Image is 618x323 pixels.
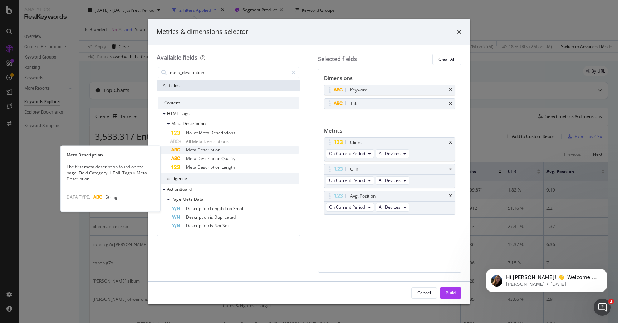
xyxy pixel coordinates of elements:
[449,101,452,106] div: times
[192,138,203,144] span: Meta
[183,120,206,126] span: Description
[210,130,235,136] span: Descriptions
[158,97,299,109] div: Content
[350,139,362,146] div: Clicks
[350,166,358,173] div: CTR
[324,137,456,161] div: ClickstimesOn Current PeriodAll Devices
[432,54,461,65] button: Clear All
[31,21,123,62] span: Hi [PERSON_NAME]! 👋 Welcome to Botify chat support! Have a question? Reply to this message and ou...
[411,287,437,299] button: Cancel
[171,196,182,202] span: Page
[186,223,210,229] span: Description
[324,85,456,95] div: Keywordtimes
[379,177,401,183] span: All Devices
[457,27,461,36] div: times
[324,127,456,137] div: Metrics
[350,100,359,107] div: Title
[171,120,183,126] span: Meta
[449,140,452,145] div: times
[214,223,222,229] span: Not
[199,130,210,136] span: Meta
[180,110,190,116] span: Tags
[324,98,456,109] div: Titletimes
[210,214,214,220] span: is
[210,223,214,229] span: is
[186,147,197,153] span: Meta
[446,290,456,296] div: Build
[182,196,194,202] span: Meta
[157,54,197,61] div: Available fields
[197,147,220,153] span: Description
[324,191,456,215] div: Avg. PositiontimesOn Current PeriodAll Devices
[214,214,236,220] span: Duplicated
[449,88,452,92] div: times
[440,287,461,299] button: Build
[194,196,203,202] span: Data
[158,173,299,184] div: Intelligence
[148,19,470,304] div: modal
[157,27,248,36] div: Metrics & dimensions selector
[326,176,374,185] button: On Current Period
[233,205,244,212] span: Small
[194,130,199,136] span: of
[197,164,221,170] span: Description
[608,299,614,304] span: 1
[329,204,365,210] span: On Current Period
[186,205,210,212] span: Description
[167,186,192,192] span: ActionBoard
[594,299,611,316] iframe: Intercom live chat
[186,164,197,170] span: Meta
[449,194,452,198] div: times
[475,254,618,304] iframe: Intercom notifications message
[186,155,197,161] span: Meta
[324,75,456,85] div: Dimensions
[186,214,210,220] span: Description
[221,164,235,170] span: Length
[376,203,409,212] button: All Devices
[61,164,160,182] div: The first meta description found on the page. Field Category: HTML Tags > Meta Description
[318,55,357,63] div: Selected fields
[169,67,288,78] input: Search by field name
[197,155,221,161] span: Description
[379,150,401,156] span: All Devices
[326,149,374,158] button: On Current Period
[186,138,192,144] span: All
[221,155,235,161] span: Quality
[210,205,225,212] span: Length
[225,205,233,212] span: Too
[203,138,229,144] span: Descriptions
[376,176,409,185] button: All Devices
[31,28,123,34] p: Message from Laura, sent 1w ago
[167,110,180,116] span: HTML
[61,152,160,158] div: Meta Description
[157,80,300,91] div: All fields
[438,56,455,62] div: Clear All
[350,193,376,200] div: Avg. Position
[329,177,365,183] span: On Current Period
[379,204,401,210] span: All Devices
[417,290,431,296] div: Cancel
[326,203,374,212] button: On Current Period
[350,86,367,94] div: Keyword
[449,167,452,172] div: times
[324,164,456,188] div: CTRtimesOn Current PeriodAll Devices
[186,130,194,136] span: No.
[222,223,229,229] span: Set
[329,150,365,156] span: On Current Period
[376,149,409,158] button: All Devices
